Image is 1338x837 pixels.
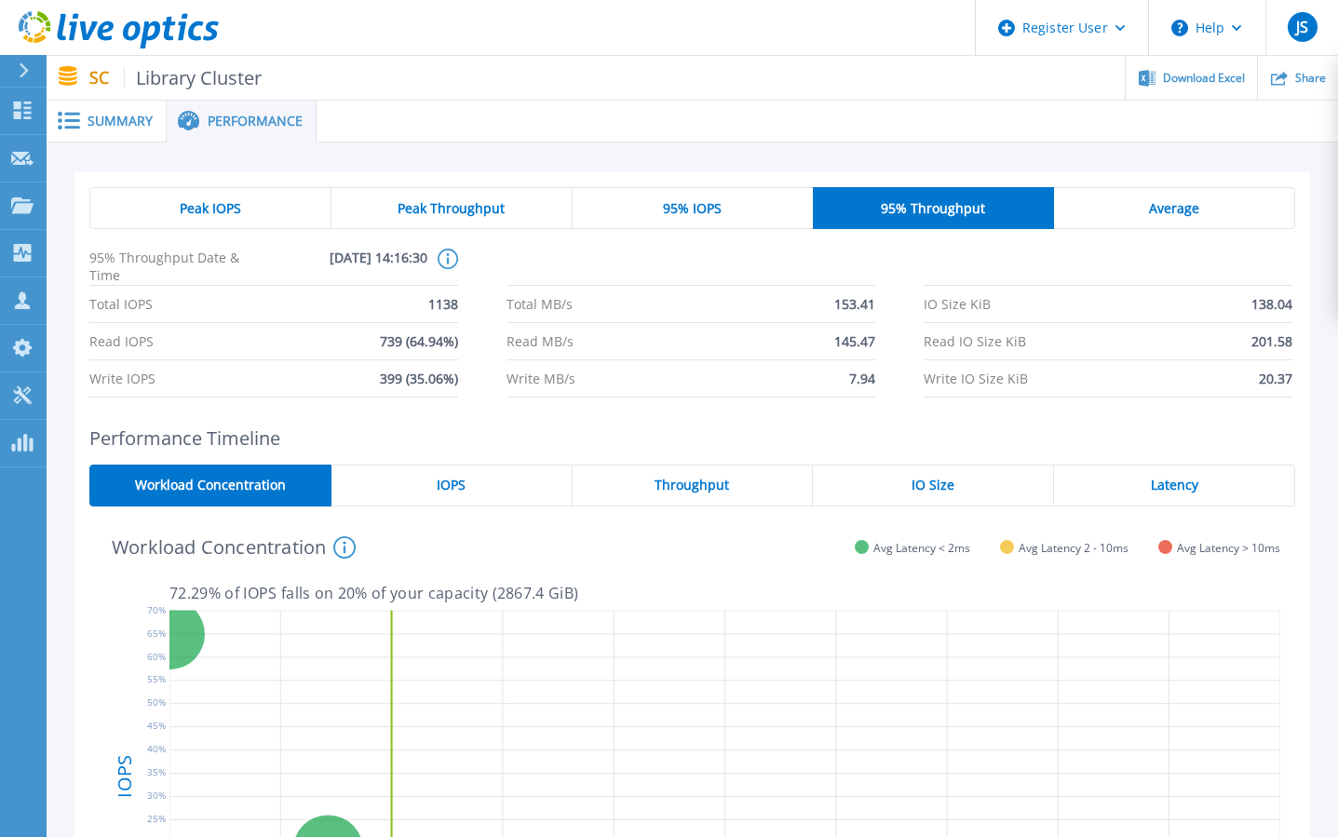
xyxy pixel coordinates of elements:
span: Avg Latency < 2ms [873,541,970,555]
text: 55% [147,673,166,686]
span: Performance [208,115,303,128]
span: 7.94 [849,360,875,397]
span: Total MB/s [507,286,573,322]
p: SC [89,67,263,88]
span: Read IOPS [89,323,154,359]
text: 50% [147,696,166,709]
span: Write MB/s [507,360,575,397]
h4: Workload Concentration [112,536,356,559]
span: IO Size [912,478,954,493]
span: Download Excel [1163,73,1245,84]
text: 65% [147,627,166,640]
span: Latency [1151,478,1198,493]
span: Library Cluster [124,67,263,88]
span: Write IOPS [89,360,155,397]
span: 201.58 [1251,323,1292,359]
span: 1138 [428,286,458,322]
span: 739 (64.94%) [380,323,458,359]
span: IOPS [437,478,466,493]
span: 95% IOPS [663,201,722,216]
span: Read IO Size KiB [924,323,1026,359]
text: 70% [147,603,166,616]
text: 60% [147,650,166,663]
span: [DATE] 14:16:30 [259,249,428,285]
span: Avg Latency 2 - 10ms [1019,541,1129,555]
span: Throughput [655,478,729,493]
span: Write IO Size KiB [924,360,1028,397]
span: 20.37 [1259,360,1292,397]
span: 145.47 [834,323,875,359]
span: JS [1296,20,1308,34]
span: Workload Concentration [135,478,286,493]
span: Avg Latency > 10ms [1177,541,1280,555]
span: Peak IOPS [180,201,241,216]
span: 399 (35.06%) [380,360,458,397]
p: 72.29 % of IOPS falls on 20 % of your capacity ( 2867.4 GiB ) [169,585,1280,601]
span: Total IOPS [89,286,153,322]
span: 95% Throughput [881,201,985,216]
span: Summary [88,115,153,128]
span: Read MB/s [507,323,574,359]
span: 153.41 [834,286,875,322]
span: Average [1149,201,1199,216]
h2: Performance Timeline [89,427,1295,449]
span: Peak Throughput [398,201,505,216]
span: 95% Throughput Date & Time [89,249,259,285]
span: IO Size KiB [924,286,991,322]
span: 138.04 [1251,286,1292,322]
span: Share [1295,73,1326,84]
